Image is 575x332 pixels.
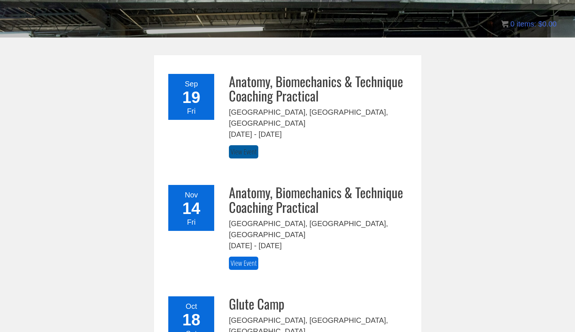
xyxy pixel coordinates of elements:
[229,296,410,311] h3: Glute Camp
[229,218,410,240] div: [GEOGRAPHIC_DATA], [GEOGRAPHIC_DATA], [GEOGRAPHIC_DATA]
[173,200,210,217] div: 14
[229,145,258,159] a: View Event
[229,129,410,140] div: [DATE] - [DATE]
[173,189,210,200] div: Nov
[538,20,557,28] bdi: 0.00
[173,312,210,328] div: 18
[173,217,210,228] div: Fri
[173,78,210,89] div: Sep
[501,20,508,28] img: icon11.png
[538,20,542,28] span: $
[510,20,514,28] span: 0
[173,89,210,106] div: 19
[501,20,557,28] a: 0 items: $0.00
[229,107,410,129] div: [GEOGRAPHIC_DATA], [GEOGRAPHIC_DATA], [GEOGRAPHIC_DATA]
[229,185,410,214] h3: Anatomy, Biomechanics & Technique Coaching Practical
[229,74,410,103] h3: Anatomy, Biomechanics & Technique Coaching Practical
[517,20,536,28] span: items:
[229,257,258,270] a: View Event
[229,240,410,251] div: [DATE] - [DATE]
[173,301,210,312] div: Oct
[173,106,210,117] div: Fri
